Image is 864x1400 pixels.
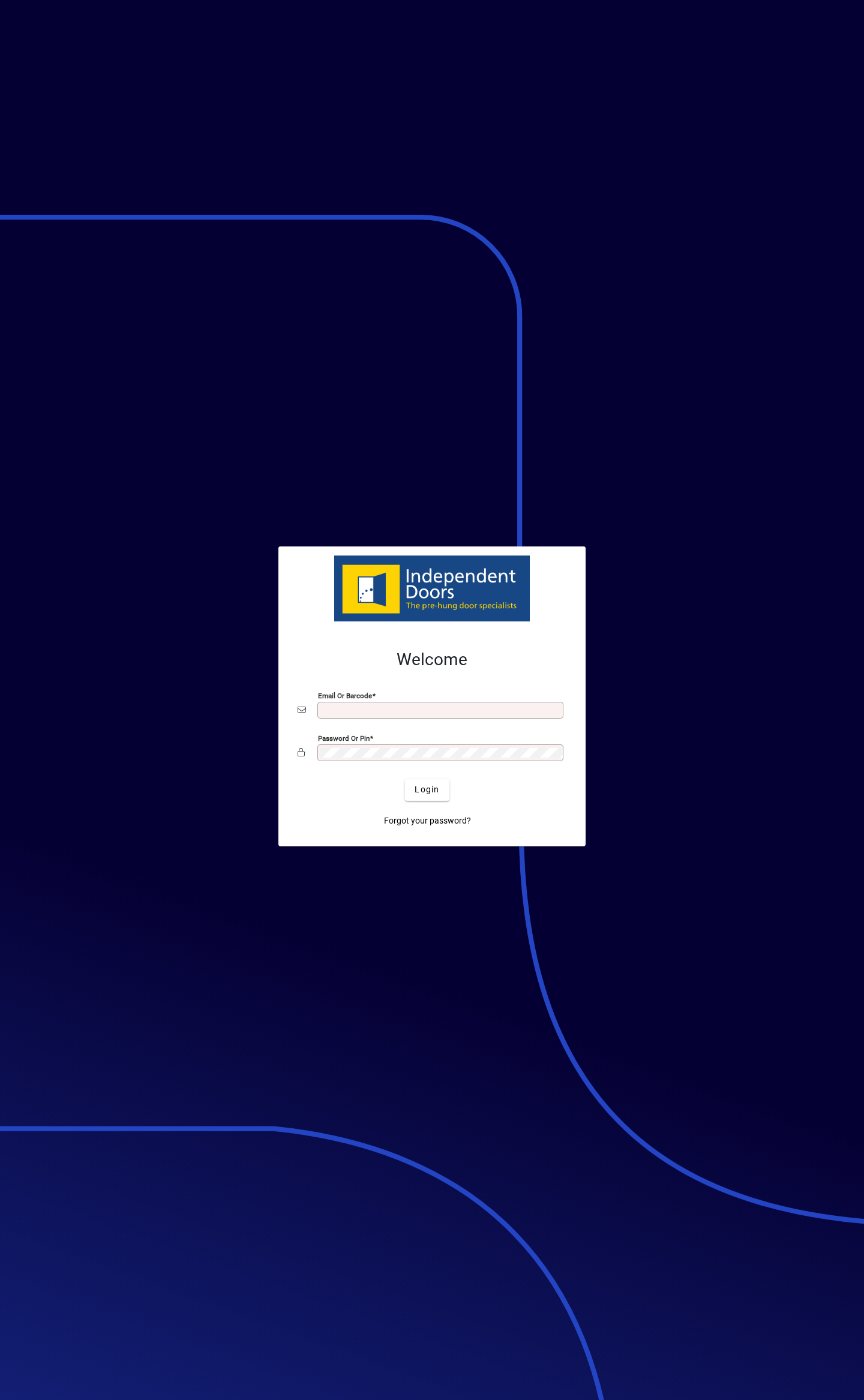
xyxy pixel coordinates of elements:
[318,691,372,699] mat-label: Email or Barcode
[405,779,449,801] button: Login
[415,783,439,796] span: Login
[379,810,476,832] a: Forgot your password?
[298,650,566,670] h2: Welcome
[318,734,370,742] mat-label: Password or Pin
[384,815,471,827] span: Forgot your password?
